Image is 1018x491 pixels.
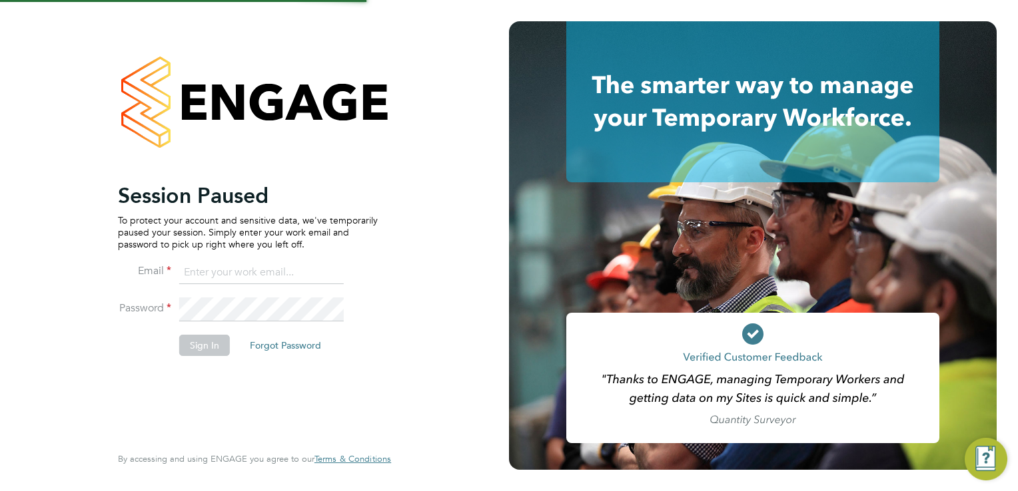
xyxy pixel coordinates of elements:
span: By accessing and using ENGAGE you agree to our [118,453,391,464]
h2: Session Paused [118,182,378,209]
button: Sign In [179,335,230,356]
input: Enter your work email... [179,261,344,285]
button: Engage Resource Center [965,438,1007,480]
a: Terms & Conditions [314,454,391,464]
button: Forgot Password [239,335,332,356]
label: Password [118,301,171,315]
label: Email [118,264,171,278]
p: To protect your account and sensitive data, we've temporarily paused your session. Simply enter y... [118,214,378,251]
